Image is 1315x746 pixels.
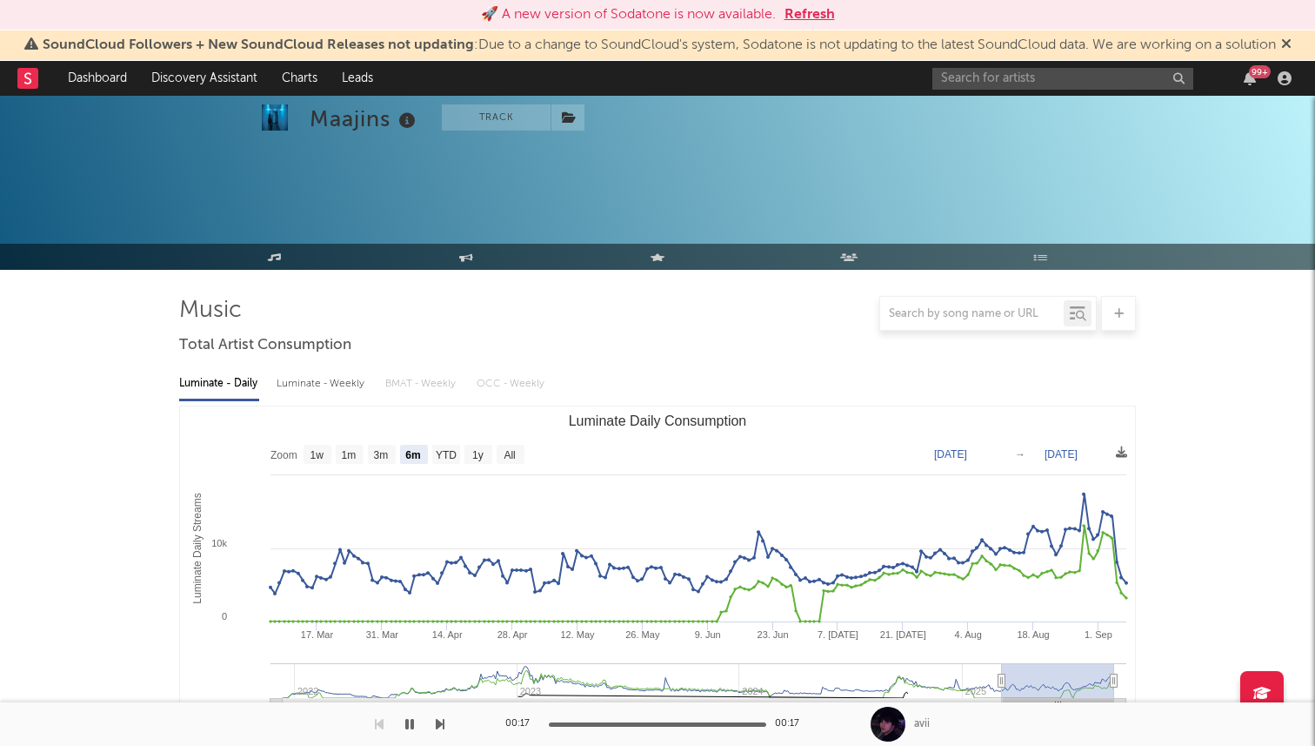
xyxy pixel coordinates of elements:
span: Total Artist Consumption [179,335,351,356]
text: 12. May [560,629,595,640]
div: Luminate - Weekly [277,369,368,399]
text: 28. Apr [497,629,528,640]
text: 31. Mar [366,629,399,640]
text: 10k [211,538,227,548]
a: Charts [270,61,330,96]
div: Maajins [310,104,420,133]
div: 00:17 [505,714,540,735]
text: [DATE] [934,448,967,460]
input: Search by song name or URL [880,307,1064,321]
text: 17. Mar [301,629,334,640]
div: Luminate - Daily [179,369,259,399]
text: [DATE] [1045,448,1078,460]
button: 99+ [1244,71,1256,85]
text: 4. Aug [955,629,982,640]
div: 99 + [1249,65,1271,78]
a: Dashboard [56,61,139,96]
span: Dismiss [1281,38,1292,52]
text: Zoom [270,449,297,461]
text: 26. May [625,629,660,640]
text: 1w [310,449,324,461]
div: avii [914,716,930,732]
text: 7. [DATE] [818,629,858,640]
a: Discovery Assistant [139,61,270,96]
input: Search for artists [932,68,1193,90]
text: YTD [436,449,457,461]
text: 1. Sep [1085,629,1112,640]
text: 21. [DATE] [880,629,926,640]
text: 1m [342,449,357,461]
text: 1y [472,449,484,461]
button: Track [442,104,551,131]
div: 00:17 [775,714,810,735]
text: 9. Jun [695,629,721,640]
span: : Due to a change to SoundCloud's system, Sodatone is not updating to the latest SoundCloud data.... [43,38,1276,52]
span: SoundCloud Followers + New SoundCloud Releases not updating [43,38,474,52]
text: → [1015,448,1025,460]
div: 🚀 A new version of Sodatone is now available. [481,4,776,25]
a: Leads [330,61,385,96]
text: 6m [405,449,420,461]
text: Luminate Daily Streams [191,493,204,603]
text: 23. Jun [758,629,789,640]
text: 3m [374,449,389,461]
text: 14. Apr [432,629,463,640]
text: All [504,449,515,461]
text: 0 [222,611,227,622]
button: Refresh [784,4,835,25]
text: 18. Aug [1017,629,1049,640]
text: Luminate Daily Consumption [569,413,747,428]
